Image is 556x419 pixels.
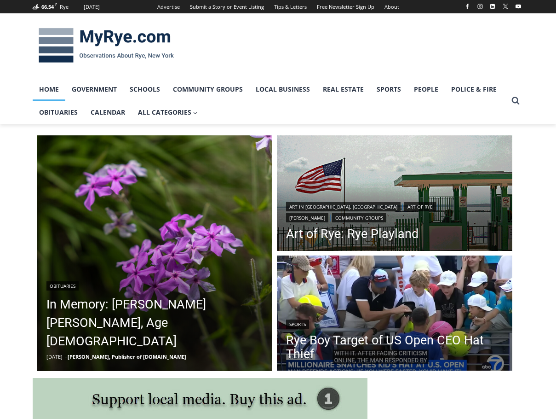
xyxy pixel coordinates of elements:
[277,256,512,373] img: (PHOTO: A Rye boy attending the US Open was the target of a CEO who snatched a hat being given to...
[37,135,273,371] img: (PHOTO: Kim Eierman of EcoBeneficial designed and oversaw the installation of native plant beds f...
[407,78,445,101] a: People
[277,135,512,253] a: Read More Art of Rye: Rye Playland
[46,353,63,360] time: [DATE]
[166,78,249,101] a: Community Groups
[65,78,123,101] a: Government
[41,3,54,10] span: 66.54
[500,1,511,12] a: X
[286,333,503,361] a: Rye Boy Target of US Open CEO Hat Thief
[475,1,486,12] a: Instagram
[507,93,524,109] button: View Search Form
[277,256,512,373] a: Read More Rye Boy Target of US Open CEO Hat Thief
[55,2,57,7] span: F
[33,78,507,124] nav: Primary Navigation
[462,1,473,12] a: Facebook
[277,135,512,253] img: (PHOTO: Rye Playland. Entrance onto Playland Beach at the Boardwalk. By JoAnn Cancro.)
[316,78,370,101] a: Real Estate
[84,3,100,11] div: [DATE]
[445,78,503,101] a: Police & Fire
[46,281,79,291] a: Obituaries
[487,1,498,12] a: Linkedin
[332,213,386,222] a: Community Groups
[123,78,166,101] a: Schools
[286,200,503,222] div: | | |
[286,320,309,329] a: Sports
[132,101,204,124] a: All Categories
[84,101,132,124] a: Calendar
[249,78,316,101] a: Local Business
[138,107,198,117] span: All Categories
[370,78,407,101] a: Sports
[286,213,328,222] a: [PERSON_NAME]
[37,135,273,371] a: Read More In Memory: Barbara Porter Schofield, Age 90
[60,3,69,11] div: Rye
[33,78,65,101] a: Home
[33,22,180,70] img: MyRye.com
[46,295,264,350] a: In Memory: [PERSON_NAME] [PERSON_NAME], Age [DEMOGRAPHIC_DATA]
[33,101,84,124] a: Obituaries
[286,227,503,241] a: Art of Rye: Rye Playland
[513,1,524,12] a: YouTube
[65,353,68,360] span: –
[286,202,401,211] a: Art in [GEOGRAPHIC_DATA], [GEOGRAPHIC_DATA]
[404,202,436,211] a: Art of Rye
[68,353,186,360] a: [PERSON_NAME], Publisher of [DOMAIN_NAME]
